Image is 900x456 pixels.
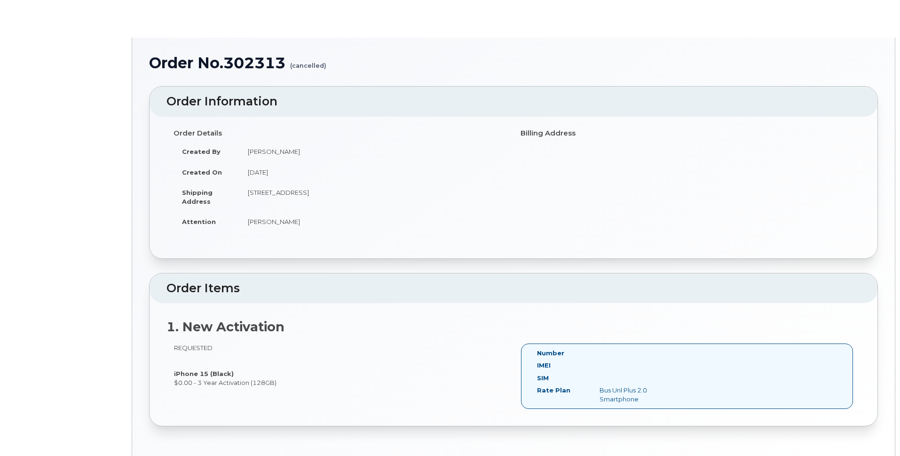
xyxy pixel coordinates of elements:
[537,374,549,383] label: SIM
[182,218,216,225] strong: Attention
[239,141,506,162] td: [PERSON_NAME]
[174,370,234,377] strong: iPhone 15 (Black)
[592,386,680,403] div: Bus Unl Plus 2.0 Smartphone
[182,189,213,205] strong: Shipping Address
[239,162,506,183] td: [DATE]
[537,349,564,358] label: Number
[239,211,506,232] td: [PERSON_NAME]
[537,361,551,370] label: IMEI
[521,129,853,137] h4: Billing Address
[182,168,222,176] strong: Created On
[290,55,326,69] small: (cancelled)
[174,129,506,137] h4: Order Details
[166,95,861,108] h2: Order Information
[166,319,284,335] strong: 1. New Activation
[166,282,861,295] h2: Order Items
[149,55,878,71] h1: Order No.302313
[166,344,513,387] div: REQUESTED $0.00 - 3 Year Activation (128GB)
[537,386,570,395] label: Rate Plan
[182,148,221,155] strong: Created By
[239,182,506,211] td: [STREET_ADDRESS]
